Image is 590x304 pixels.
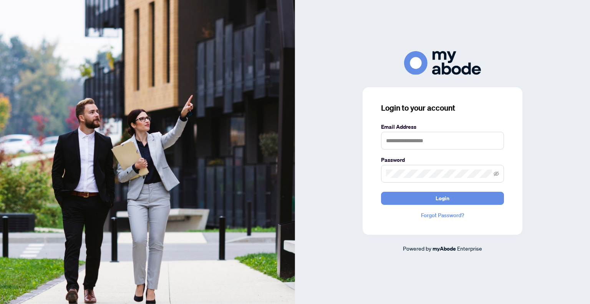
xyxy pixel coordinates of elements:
label: Email Address [381,123,504,131]
h3: Login to your account [381,103,504,113]
span: Enterprise [457,245,482,252]
label: Password [381,156,504,164]
button: Login [381,192,504,205]
span: eye-invisible [494,171,499,176]
a: myAbode [433,244,456,253]
span: Powered by [403,245,431,252]
a: Forgot Password? [381,211,504,219]
span: Login [436,192,449,204]
img: ma-logo [404,51,481,75]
